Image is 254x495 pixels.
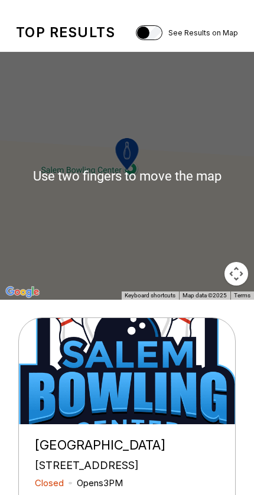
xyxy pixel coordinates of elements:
[35,477,64,489] div: Closed
[136,25,162,40] input: See Results on Map
[3,284,42,300] a: Open this area in Google Maps (opens a new window)
[234,292,250,299] a: Terms (opens in new tab)
[108,135,147,176] gmp-advanced-marker: Salem Bowling Center
[35,459,219,471] div: [STREET_ADDRESS]
[224,262,248,286] button: Map camera controls
[16,24,115,41] div: Top results
[3,284,42,300] img: Google
[125,291,175,300] button: Keyboard shortcuts
[183,292,227,299] span: Map data ©2025
[168,28,238,37] span: See Results on Map
[35,437,219,453] div: [GEOGRAPHIC_DATA]
[19,318,236,424] img: Salem Bowling Center
[77,477,123,489] div: Opens 3PM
